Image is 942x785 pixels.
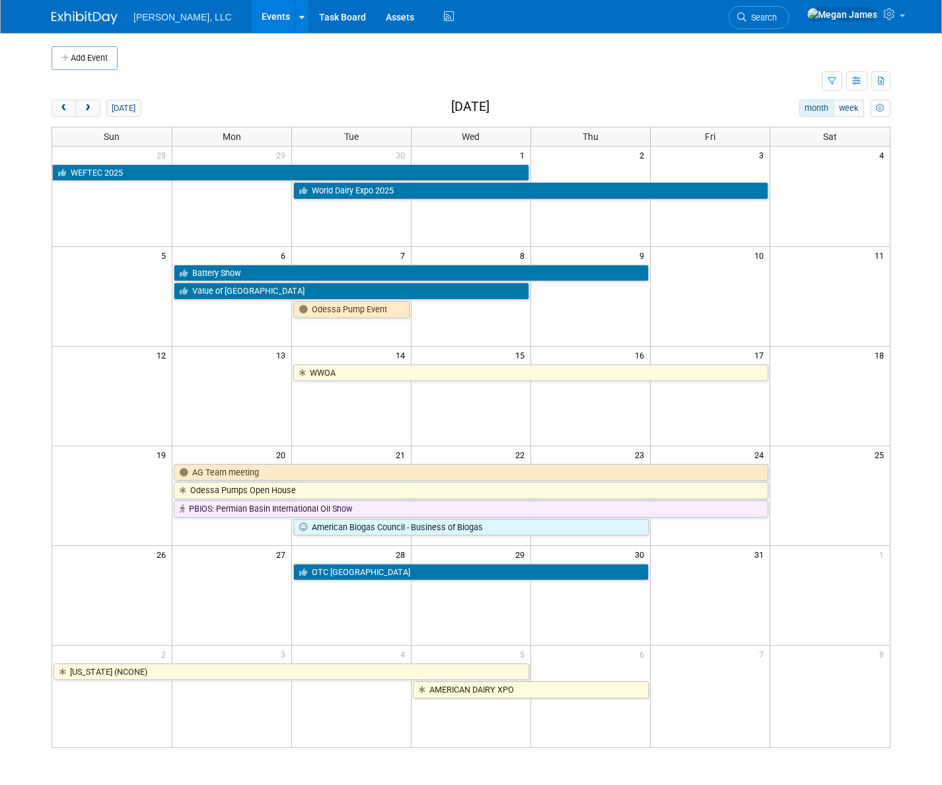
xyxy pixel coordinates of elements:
span: 17 [753,347,770,363]
span: 28 [394,546,411,563]
span: 2 [160,646,172,662]
span: 28 [155,147,172,163]
span: 27 [275,546,291,563]
a: Value of [GEOGRAPHIC_DATA] [174,283,529,300]
span: 10 [753,247,770,263]
span: 4 [399,646,411,662]
span: 4 [878,147,890,163]
span: 7 [758,646,770,662]
span: Thu [583,131,598,142]
button: prev [52,100,76,117]
img: ExhibitDay [52,11,118,24]
a: Odessa Pumps Open House [174,482,769,499]
span: Mon [223,131,241,142]
span: 29 [275,147,291,163]
span: 31 [753,546,770,563]
span: 13 [275,347,291,363]
button: Add Event [52,46,118,70]
i: Personalize Calendar [876,104,885,113]
button: myCustomButton [871,100,890,117]
a: [US_STATE] (NCONE) [54,664,529,681]
a: American Biogas Council - Business of Biogas [293,519,649,536]
span: 22 [514,446,530,463]
span: 21 [394,446,411,463]
span: Fri [705,131,715,142]
span: 6 [279,247,291,263]
span: 11 [873,247,890,263]
span: Sat [823,131,837,142]
button: next [75,100,100,117]
span: Search [746,13,777,22]
span: 8 [519,247,530,263]
span: 9 [638,247,650,263]
a: PBIOS: Permian Basin International Oil Show [174,500,769,518]
span: 5 [160,247,172,263]
span: Wed [462,131,480,142]
span: 1 [878,546,890,563]
span: 26 [155,546,172,563]
span: [PERSON_NAME], LLC [133,12,232,22]
a: OTC [GEOGRAPHIC_DATA] [293,564,649,581]
span: 25 [873,446,890,463]
span: 20 [275,446,291,463]
a: World Dairy Expo 2025 [293,182,769,199]
span: 29 [514,546,530,563]
span: 7 [399,247,411,263]
h2: [DATE] [451,100,489,114]
span: 5 [519,646,530,662]
img: Megan James [807,7,878,22]
span: 1 [519,147,530,163]
button: month [799,100,834,117]
span: 8 [878,646,890,662]
span: 18 [873,347,890,363]
a: AMERICAN DAIRY XPO [413,681,649,699]
a: WEFTEC 2025 [52,164,529,182]
span: 30 [394,147,411,163]
span: 30 [634,546,650,563]
a: Battery Show [174,265,649,282]
span: 14 [394,347,411,363]
span: 6 [638,646,650,662]
span: 24 [753,446,770,463]
a: Search [729,6,789,29]
span: 3 [279,646,291,662]
button: [DATE] [106,100,141,117]
a: Odessa Pump Event [293,301,410,318]
span: 2 [638,147,650,163]
span: 23 [634,446,650,463]
a: AG Team meeting [174,464,769,481]
span: 16 [634,347,650,363]
span: 19 [155,446,172,463]
span: 3 [758,147,770,163]
span: Tue [344,131,359,142]
span: 15 [514,347,530,363]
a: WWOA [293,364,769,382]
span: Sun [104,131,120,142]
button: week [834,100,864,117]
span: 12 [155,347,172,363]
